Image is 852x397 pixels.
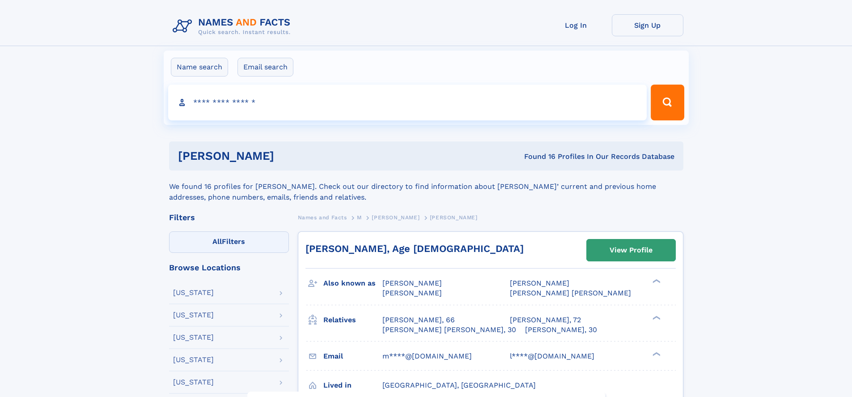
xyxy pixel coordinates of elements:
[612,14,683,36] a: Sign Up
[382,279,442,287] span: [PERSON_NAME]
[510,289,631,297] span: [PERSON_NAME] [PERSON_NAME]
[323,349,382,364] h3: Email
[650,351,661,357] div: ❯
[372,212,420,223] a: [PERSON_NAME]
[173,289,214,296] div: [US_STATE]
[169,14,298,38] img: Logo Names and Facts
[382,289,442,297] span: [PERSON_NAME]
[650,278,661,284] div: ❯
[651,85,684,120] button: Search Button
[305,243,524,254] a: [PERSON_NAME], Age [DEMOGRAPHIC_DATA]
[323,378,382,393] h3: Lived in
[610,240,653,260] div: View Profile
[357,214,362,221] span: M
[171,58,228,77] label: Name search
[540,14,612,36] a: Log In
[382,315,455,325] a: [PERSON_NAME], 66
[169,213,289,222] div: Filters
[173,379,214,386] div: [US_STATE]
[510,279,569,287] span: [PERSON_NAME]
[510,315,581,325] a: [PERSON_NAME], 72
[169,264,289,272] div: Browse Locations
[430,214,478,221] span: [PERSON_NAME]
[237,58,293,77] label: Email search
[169,231,289,253] label: Filters
[382,325,516,335] a: [PERSON_NAME] [PERSON_NAME], 30
[323,312,382,328] h3: Relatives
[399,152,674,162] div: Found 16 Profiles In Our Records Database
[323,276,382,291] h3: Also known as
[298,212,347,223] a: Names and Facts
[168,85,647,120] input: search input
[372,214,420,221] span: [PERSON_NAME]
[382,381,536,389] span: [GEOGRAPHIC_DATA], [GEOGRAPHIC_DATA]
[587,239,675,261] a: View Profile
[650,315,661,320] div: ❯
[525,325,597,335] a: [PERSON_NAME], 30
[173,312,214,319] div: [US_STATE]
[173,334,214,341] div: [US_STATE]
[357,212,362,223] a: M
[169,171,683,203] div: We found 16 profiles for [PERSON_NAME]. Check out our directory to find information about [PERSON...
[212,237,222,246] span: All
[173,356,214,363] div: [US_STATE]
[178,150,399,162] h1: [PERSON_NAME]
